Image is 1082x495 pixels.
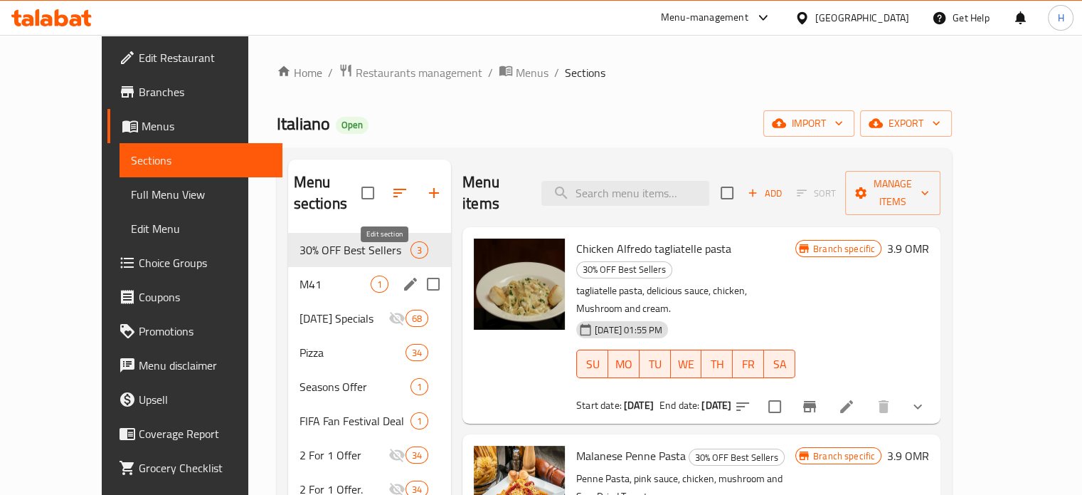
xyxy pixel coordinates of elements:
[107,109,282,143] a: Menus
[299,447,388,464] span: 2 For 1 Offer
[856,175,929,211] span: Manage items
[763,110,854,137] button: import
[405,310,428,327] div: items
[388,447,405,464] svg: Inactive section
[689,449,785,466] div: 30% OFF Best Sellers
[701,396,731,415] b: [DATE]
[583,354,603,375] span: SU
[406,449,428,462] span: 34
[139,83,271,100] span: Branches
[139,288,271,306] span: Coupons
[411,244,428,257] span: 3
[576,396,622,415] span: Start date:
[733,350,764,378] button: FR
[887,446,929,466] h6: 3.9 OMR
[576,350,608,378] button: SU
[107,41,282,75] a: Edit Restaurant
[400,273,421,295] button: edit
[712,178,742,208] span: Select section
[277,64,322,81] a: Home
[299,241,410,259] span: 30% OFF Best Sellers
[120,212,282,246] a: Edit Menu
[288,301,451,335] div: [DATE] Specials68
[383,176,417,210] span: Sort sections
[499,63,548,82] a: Menus
[288,267,451,301] div: M411edit
[624,396,654,415] b: [DATE]
[131,220,271,237] span: Edit Menu
[139,391,271,408] span: Upsell
[131,152,271,169] span: Sections
[299,344,405,361] span: Pizza
[410,412,428,429] div: items
[299,310,388,327] span: [DATE] Specials
[746,185,784,202] span: Add
[645,354,665,375] span: TU
[701,350,733,378] button: TH
[577,261,672,278] span: 30% OFF Best Sellers
[726,390,760,424] button: sort-choices
[107,451,282,485] a: Grocery Checklist
[640,350,671,378] button: TU
[866,390,901,424] button: delete
[139,323,271,340] span: Promotions
[288,404,451,438] div: FIFA Fan Festival Deal1
[139,459,271,476] span: Grocery Checklist
[131,186,271,203] span: Full Menu View
[576,238,731,259] span: Chicken Alfredo tagliatelle pasta
[474,239,565,330] img: Chicken Alfredo tagliatelle pasta
[356,64,482,81] span: Restaurants management
[107,417,282,451] a: Coverage Report
[120,177,282,212] a: Full Menu View
[770,354,790,375] span: SA
[107,246,282,280] a: Choice Groups
[411,415,428,428] span: 1
[328,64,333,81] li: /
[107,75,282,109] a: Branches
[807,242,881,256] span: Branch specific
[901,390,935,424] button: show more
[677,354,696,375] span: WE
[589,323,668,337] span: [DATE] 01:55 PM
[288,233,451,267] div: 30% OFF Best Sellers3
[815,10,909,26] div: [GEOGRAPHIC_DATA]
[277,63,953,82] nav: breadcrumb
[139,357,271,374] span: Menu disclaimer
[887,239,929,259] h6: 3.9 OMR
[336,119,368,131] span: Open
[909,398,926,415] svg: Show Choices
[388,310,405,327] svg: Inactive section
[107,280,282,314] a: Coupons
[541,181,709,206] input: search
[339,63,482,82] a: Restaurants management
[299,412,410,429] span: FIFA Fan Festival Deal
[107,348,282,382] a: Menu disclaimer
[707,354,727,375] span: TH
[299,378,410,395] span: Seasons Offer
[742,182,787,204] button: Add
[792,390,827,424] button: Branch-specific-item
[139,425,271,442] span: Coverage Report
[288,370,451,404] div: Seasons Offer1
[689,449,784,466] span: 30% OFF Best Sellers
[661,9,748,26] div: Menu-management
[845,171,940,215] button: Manage items
[576,282,795,318] p: tagliatelle pasta, delicious sauce, chicken, Mushroom and cream.
[760,392,790,422] span: Select to update
[107,382,282,417] a: Upsell
[142,118,271,135] span: Menus
[608,350,640,378] button: MO
[742,182,787,204] span: Add item
[871,115,940,132] span: export
[299,276,371,293] span: M41
[139,254,271,271] span: Choice Groups
[838,398,855,415] a: Edit menu item
[299,310,388,327] div: Ramadan Specials
[807,449,881,463] span: Branch specific
[462,172,524,214] h2: Menu items
[405,344,428,361] div: items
